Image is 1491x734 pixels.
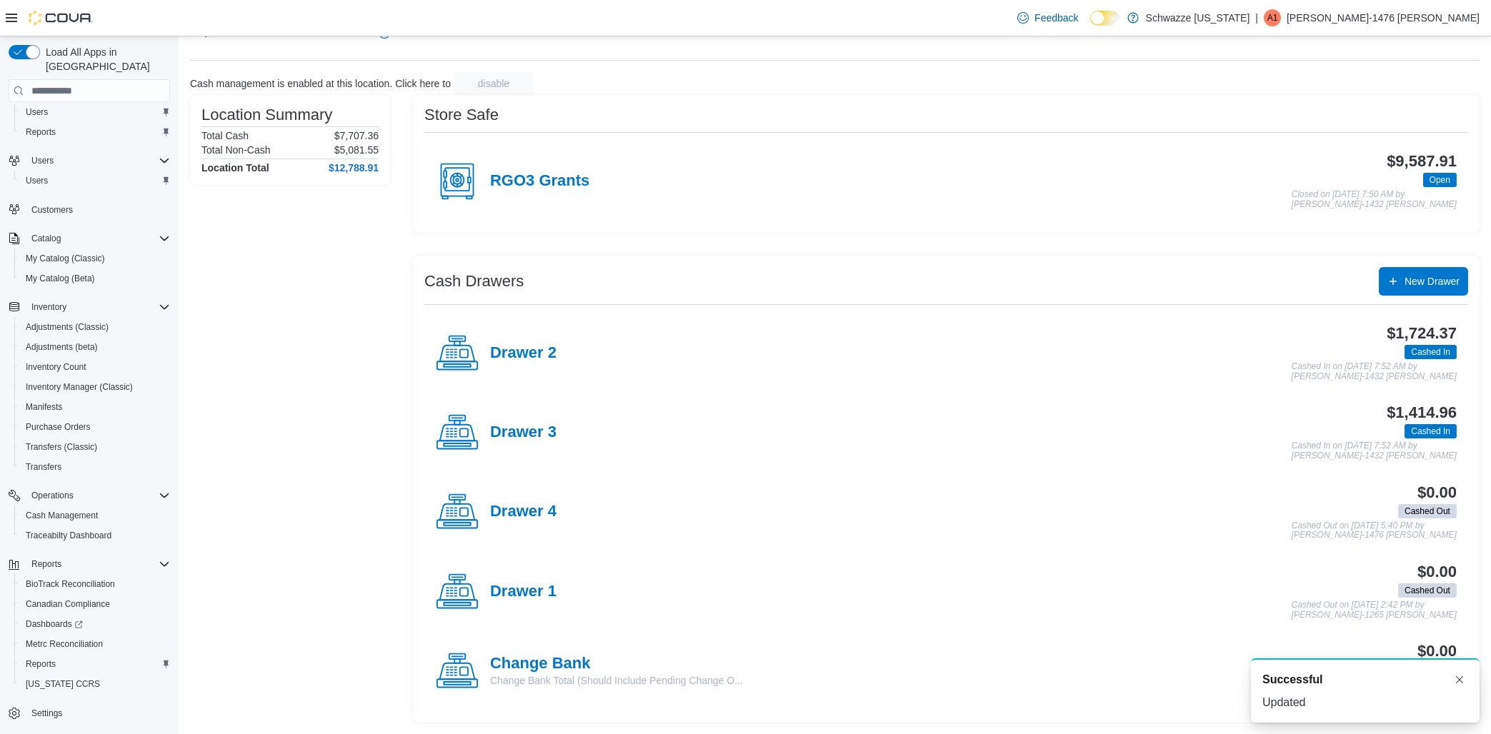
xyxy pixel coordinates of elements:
[14,526,176,546] button: Traceabilty Dashboard
[26,361,86,373] span: Inventory Count
[20,595,116,613] a: Canadian Compliance
[31,155,54,166] span: Users
[20,172,54,189] a: Users
[26,487,170,504] span: Operations
[20,595,170,613] span: Canadian Compliance
[454,72,534,95] button: disable
[1417,643,1457,660] h3: $0.00
[1262,694,1468,711] div: Updated
[490,583,557,601] h4: Drawer 1
[329,162,379,174] h4: $12,788.91
[26,555,170,573] span: Reports
[424,273,524,290] h3: Cash Drawers
[1405,345,1457,359] span: Cashed In
[31,490,74,501] span: Operations
[490,655,743,673] h4: Change Bank
[14,614,176,634] a: Dashboards
[26,441,97,453] span: Transfers (Classic)
[490,423,557,442] h4: Drawer 3
[20,418,96,436] a: Purchase Orders
[26,381,133,393] span: Inventory Manager (Classic)
[14,506,176,526] button: Cash Management
[1411,425,1450,438] span: Cashed In
[20,378,139,396] a: Inventory Manager (Classic)
[14,248,176,268] button: My Catalog (Classic)
[20,250,111,267] a: My Catalog (Classic)
[1267,9,1278,26] span: A1
[20,378,170,396] span: Inventory Manager (Classic)
[26,175,48,186] span: Users
[490,344,557,363] h4: Drawer 2
[14,457,176,477] button: Transfers
[14,337,176,357] button: Adjustments (beta)
[1398,583,1457,598] span: Cashed Out
[20,418,170,436] span: Purchase Orders
[26,487,79,504] button: Operations
[20,270,170,287] span: My Catalog (Beta)
[26,618,83,630] span: Dashboards
[20,124,170,141] span: Reports
[1405,274,1460,288] span: New Drawer
[20,172,170,189] span: Users
[26,298,170,316] span: Inventory
[31,233,61,244] span: Catalog
[201,144,271,156] h6: Total Non-Cash
[26,201,170,218] span: Customers
[20,358,170,376] span: Inventory Count
[40,45,170,74] span: Load All Apps in [GEOGRAPHIC_DATA]
[1292,362,1457,381] p: Cashed In on [DATE] 7:52 AM by [PERSON_NAME]-1432 [PERSON_NAME]
[1379,267,1468,296] button: New Drawer
[1146,9,1250,26] p: Schwazze [US_STATE]
[26,530,111,541] span: Traceabilty Dashboard
[20,507,170,524] span: Cash Management
[1451,671,1468,688] button: Dismiss toast
[1012,4,1084,32] a: Feedback
[26,341,98,353] span: Adjustments (beta)
[20,318,170,336] span: Adjustments (Classic)
[31,301,66,313] span: Inventory
[26,230,66,247] button: Catalog
[201,106,332,124] h3: Location Summary
[424,106,499,124] h3: Store Safe
[14,437,176,457] button: Transfers (Classic)
[31,558,61,570] span: Reports
[14,594,176,614] button: Canadian Compliance
[26,678,100,690] span: [US_STATE] CCRS
[26,253,105,264] span: My Catalog (Classic)
[490,503,557,521] h4: Drawer 4
[190,78,451,89] p: Cash management is enabled at this location. Click here to
[3,151,176,171] button: Users
[26,321,109,333] span: Adjustments (Classic)
[20,398,170,416] span: Manifests
[26,638,103,650] span: Metrc Reconciliation
[20,615,170,633] span: Dashboards
[1423,173,1457,187] span: Open
[1262,671,1468,688] div: Notification
[26,152,170,169] span: Users
[1398,504,1457,518] span: Cashed Out
[26,704,170,722] span: Settings
[20,458,170,476] span: Transfers
[1387,325,1457,342] h3: $1,724.37
[3,199,176,220] button: Customers
[334,130,379,141] p: $7,707.36
[20,655,170,673] span: Reports
[20,675,106,693] a: [US_STATE] CCRS
[1405,424,1457,438] span: Cashed In
[26,152,59,169] button: Users
[14,377,176,397] button: Inventory Manager (Classic)
[20,438,170,456] span: Transfers (Classic)
[20,527,117,544] a: Traceabilty Dashboard
[1255,9,1258,26] p: |
[3,486,176,506] button: Operations
[1292,441,1457,461] p: Cashed In on [DATE] 7:52 AM by [PERSON_NAME]-1432 [PERSON_NAME]
[26,555,67,573] button: Reports
[20,124,61,141] a: Reports
[14,574,176,594] button: BioTrack Reconciliation
[14,102,176,122] button: Users
[26,421,91,433] span: Purchase Orders
[20,270,101,287] a: My Catalog (Beta)
[20,338,170,356] span: Adjustments (beta)
[1287,9,1480,26] p: [PERSON_NAME]-1476 [PERSON_NAME]
[31,204,73,216] span: Customers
